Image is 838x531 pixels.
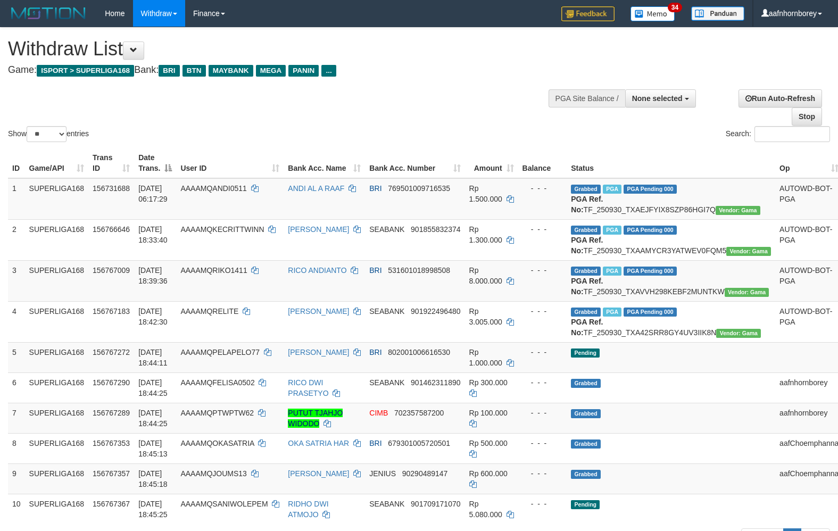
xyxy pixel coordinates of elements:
div: - - - [522,408,563,418]
span: PGA Pending [624,185,677,194]
label: Search: [726,126,830,142]
span: AAAAMQRIKO1411 [180,266,247,275]
span: Copy 901709171070 to clipboard [411,500,460,508]
h1: Withdraw List [8,38,548,60]
span: Vendor URL: https://trx31.1velocity.biz [725,288,769,297]
span: 156767272 [93,348,130,356]
b: PGA Ref. No: [571,318,603,337]
th: Balance [518,148,567,178]
span: Grabbed [571,267,601,276]
th: Bank Acc. Name: activate to sort column ascending [284,148,365,178]
button: None selected [625,89,696,107]
span: Grabbed [571,470,601,479]
span: BRI [369,184,381,193]
span: Grabbed [571,439,601,449]
span: SEABANK [369,378,404,387]
a: [PERSON_NAME] [288,307,349,316]
b: PGA Ref. No: [571,195,603,214]
th: Amount: activate to sort column ascending [465,148,518,178]
span: Vendor URL: https://trx31.1velocity.biz [716,206,760,215]
span: AAAAMQOKASATRIA [180,439,254,447]
span: Pending [571,349,600,358]
span: 156767009 [93,266,130,275]
span: [DATE] 18:44:11 [138,348,168,367]
span: 34 [668,3,682,12]
span: Grabbed [571,185,601,194]
span: Pending [571,500,600,509]
span: AAAAMQJOUMS13 [180,469,246,478]
span: [DATE] 18:33:40 [138,225,168,244]
td: SUPERLIGA168 [25,301,89,342]
th: ID [8,148,25,178]
b: PGA Ref. No: [571,277,603,296]
span: Rp 600.000 [469,469,508,478]
h4: Game: Bank: [8,65,548,76]
td: SUPERLIGA168 [25,403,89,433]
td: SUPERLIGA168 [25,342,89,372]
span: Copy 679301005720501 to clipboard [388,439,450,447]
span: Copy 90290489147 to clipboard [402,469,448,478]
span: BTN [182,65,206,77]
a: RICO DWI PRASETYO [288,378,328,397]
span: Rp 1.500.000 [469,184,502,203]
div: - - - [522,347,563,358]
span: AAAAMQANDI0511 [180,184,247,193]
span: Copy 901922496480 to clipboard [411,307,460,316]
select: Showentries [27,126,67,142]
span: 156767289 [93,409,130,417]
span: Copy 769501009716535 to clipboard [388,184,450,193]
td: 6 [8,372,25,403]
td: 10 [8,494,25,524]
span: JENIUS [369,469,396,478]
span: BRI [369,266,381,275]
span: PGA Pending [624,308,677,317]
a: OKA SATRIA HAR [288,439,349,447]
th: Status [567,148,775,178]
td: SUPERLIGA168 [25,219,89,260]
span: BRI [159,65,179,77]
span: SEABANK [369,500,404,508]
span: [DATE] 18:44:25 [138,378,168,397]
span: 156767183 [93,307,130,316]
span: Grabbed [571,409,601,418]
img: Button%20Memo.svg [630,6,675,21]
div: - - - [522,468,563,479]
span: PANIN [288,65,319,77]
span: CIMB [369,409,388,417]
td: TF_250930_TXA42SRR8GY4UV3IIK8N [567,301,775,342]
td: 2 [8,219,25,260]
span: Rp 5.080.000 [469,500,502,519]
td: SUPERLIGA168 [25,372,89,403]
span: [DATE] 18:42:30 [138,307,168,326]
span: 156767290 [93,378,130,387]
th: Trans ID: activate to sort column ascending [88,148,134,178]
span: [DATE] 06:17:29 [138,184,168,203]
td: 1 [8,178,25,220]
span: 156766646 [93,225,130,234]
span: Rp 300.000 [469,378,508,387]
span: Copy 531601018998508 to clipboard [388,266,450,275]
span: Grabbed [571,308,601,317]
span: PGA Pending [624,267,677,276]
div: PGA Site Balance / [549,89,625,107]
a: [PERSON_NAME] [288,469,349,478]
img: panduan.png [691,6,744,21]
span: AAAAMQFELISA0502 [180,378,254,387]
span: None selected [632,94,683,103]
td: 9 [8,463,25,494]
div: - - - [522,306,563,317]
td: 7 [8,403,25,433]
th: Game/API: activate to sort column ascending [25,148,89,178]
td: TF_250930_TXAAMYCR3YATWEV0FQM5 [567,219,775,260]
span: Vendor URL: https://trx31.1velocity.biz [716,329,761,338]
b: PGA Ref. No: [571,236,603,255]
th: Bank Acc. Number: activate to sort column ascending [365,148,464,178]
a: RICO ANDIANTO [288,266,346,275]
div: - - - [522,183,563,194]
span: Marked by aafheankoy [603,308,621,317]
span: Copy 901855832374 to clipboard [411,225,460,234]
div: - - - [522,224,563,235]
span: [DATE] 18:45:25 [138,500,168,519]
span: [DATE] 18:44:25 [138,409,168,428]
span: AAAAMQKECRITTWINN [180,225,264,234]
